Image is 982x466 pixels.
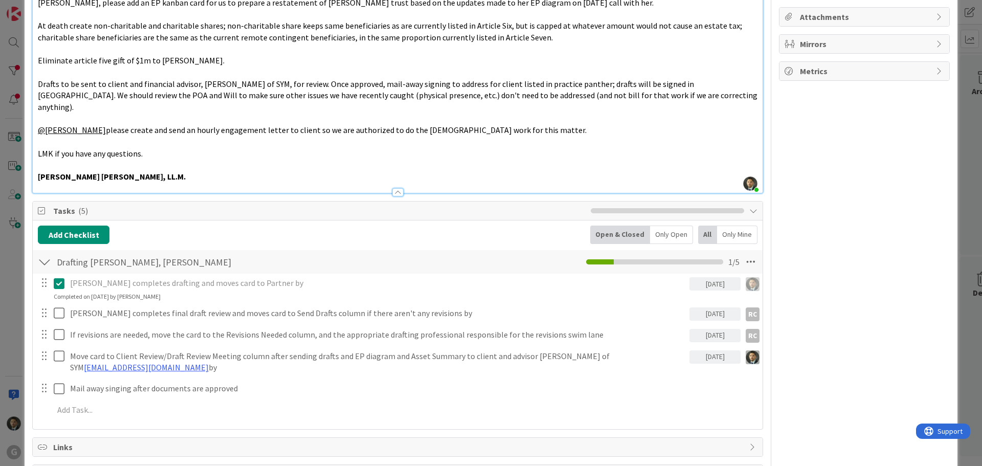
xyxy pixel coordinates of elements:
[800,38,931,50] span: Mirrors
[54,292,161,301] div: Completed on [DATE] by [PERSON_NAME]
[53,253,283,271] input: Add Checklist...
[38,20,744,42] span: At death create non-charitable and charitable shares; non-charitable share keeps same beneficiari...
[70,277,685,289] p: [PERSON_NAME] completes drafting and moves card to Partner by
[70,329,685,341] p: If revisions are needed, move the card to the Revisions Needed column, and the appropriate drafti...
[746,329,760,343] div: RC
[689,329,741,342] div: [DATE]
[728,256,740,268] span: 1 / 5
[84,362,209,372] a: [EMAIL_ADDRESS][DOMAIN_NAME]
[650,226,693,244] div: Only Open
[717,226,757,244] div: Only Mine
[746,277,760,291] img: CG
[38,171,186,182] strong: [PERSON_NAME] [PERSON_NAME], LL.M.
[70,383,755,394] p: Mail away singing after documents are approved
[590,226,650,244] div: Open & Closed
[38,55,225,65] span: Eliminate article five gift of $1m to [PERSON_NAME].
[78,206,88,216] span: ( 5 )
[746,307,760,321] div: RC
[800,11,931,23] span: Attachments
[38,226,109,244] button: Add Checklist
[38,79,759,112] span: Drafts to be sent to client and financial advisor, [PERSON_NAME] of SYM, for review. Once approve...
[53,205,586,217] span: Tasks
[53,441,744,453] span: Links
[800,65,931,77] span: Metrics
[698,226,717,244] div: All
[689,350,741,364] div: [DATE]
[106,125,587,135] span: please create and send an hourly engagement letter to client so we are authorized to do the [DEMO...
[746,350,760,364] img: CG
[689,307,741,321] div: [DATE]
[38,148,143,159] span: LMK if you have any questions.
[689,277,741,291] div: [DATE]
[743,176,757,191] img: 8BZLk7E8pfiq8jCgjIaptuiIy3kiCTah.png
[70,350,685,373] p: Move card to Client Review/Draft Review Meeting column after sending drafts and EP diagram and As...
[70,307,685,319] p: [PERSON_NAME] completes final draft review and moves card to Send Drafts column if there aren't a...
[38,125,106,135] a: @[PERSON_NAME]
[21,2,47,14] span: Support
